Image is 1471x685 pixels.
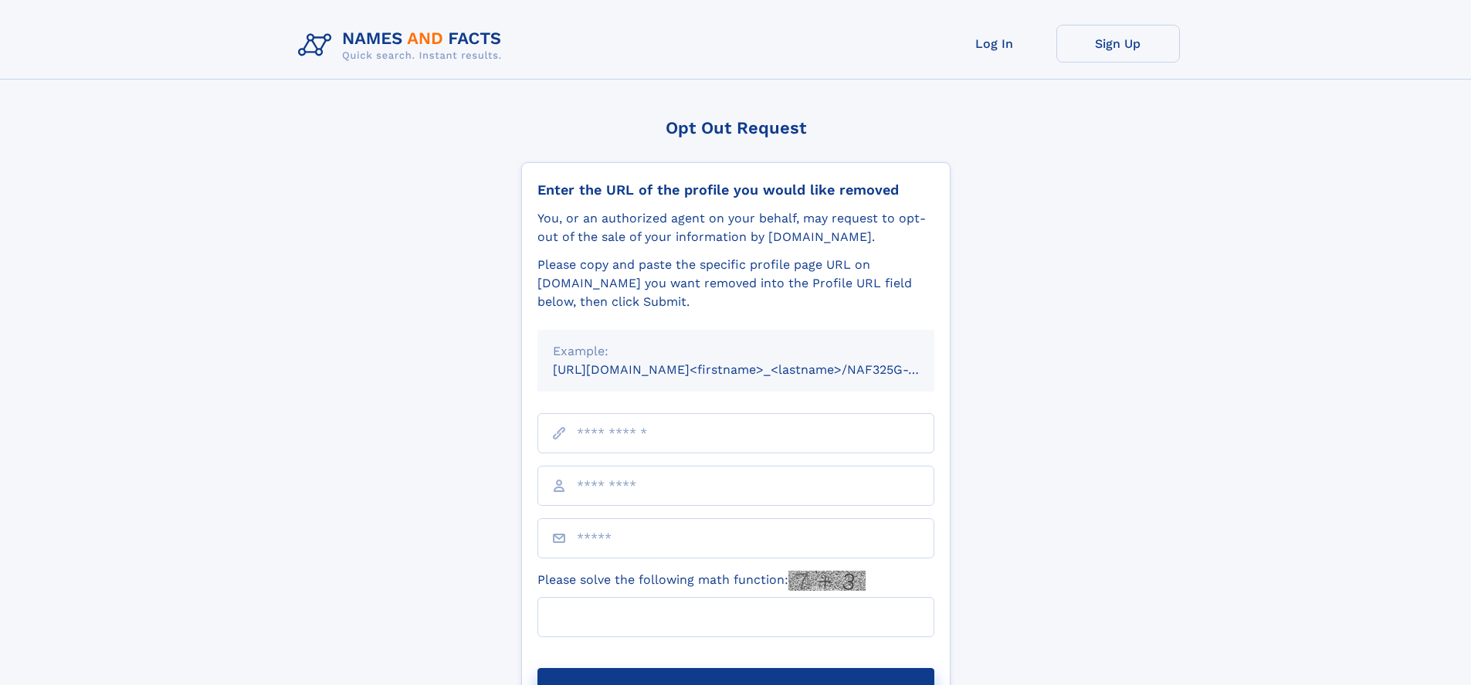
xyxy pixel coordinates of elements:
[537,181,934,198] div: Enter the URL of the profile you would like removed
[537,209,934,246] div: You, or an authorized agent on your behalf, may request to opt-out of the sale of your informatio...
[537,256,934,311] div: Please copy and paste the specific profile page URL on [DOMAIN_NAME] you want removed into the Pr...
[1056,25,1180,63] a: Sign Up
[537,571,866,591] label: Please solve the following math function:
[292,25,514,66] img: Logo Names and Facts
[553,342,919,361] div: Example:
[933,25,1056,63] a: Log In
[521,118,951,137] div: Opt Out Request
[553,362,964,377] small: [URL][DOMAIN_NAME]<firstname>_<lastname>/NAF325G-xxxxxxxx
